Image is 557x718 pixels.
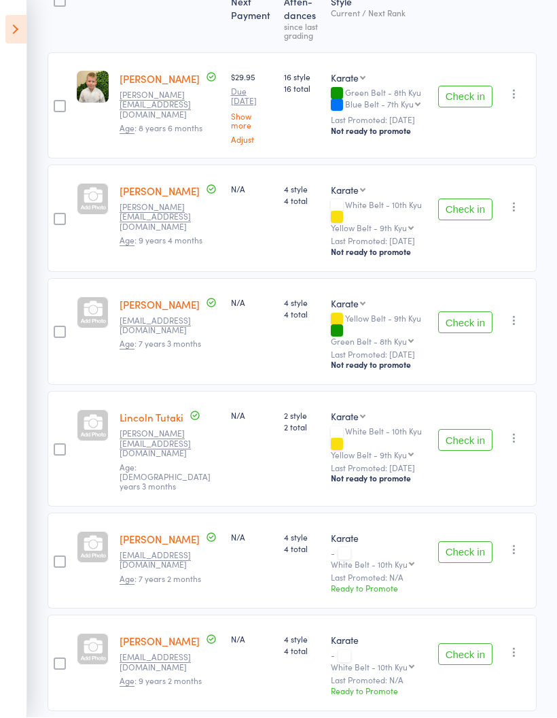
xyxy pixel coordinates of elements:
button: Check in [438,542,492,564]
div: White Belt - 10th Kyu [331,560,408,569]
div: - [331,549,427,569]
button: Check in [438,86,492,108]
div: N/A [231,410,273,422]
div: White Belt - 10th Kyu [331,663,408,672]
a: Show more [231,112,273,130]
span: 4 total [284,309,320,320]
div: Not ready to promote [331,126,427,137]
div: - [331,651,427,671]
div: Karate [331,410,359,424]
div: N/A [231,184,273,195]
div: Karate [331,71,359,85]
div: Blue Belt - 7th Kyu [345,100,414,109]
span: : 7 years 3 months [120,338,201,350]
div: Green Belt - 8th Kyu [331,337,407,346]
small: Bethan.williams09@gmail.com [120,551,208,570]
div: Not ready to promote [331,360,427,371]
button: Check in [438,430,492,451]
small: hazemshammas@yahoo.com.au [120,316,208,336]
span: 4 total [284,645,320,657]
div: N/A [231,297,273,309]
div: Current / Next Rank [331,9,427,18]
button: Check in [438,312,492,334]
a: [PERSON_NAME] [120,184,200,199]
span: 4 style [284,297,320,309]
a: [PERSON_NAME] [120,634,200,649]
small: Last Promoted: [DATE] [331,350,427,360]
span: : 8 years 6 months [120,122,202,135]
span: : 9 years 4 months [120,235,202,247]
div: Yellow Belt - 9th Kyu [331,314,427,346]
span: 2 style [284,410,320,422]
button: Check in [438,199,492,221]
div: $29.95 [231,71,273,144]
div: Green Belt - 8th Kyu [331,88,427,112]
img: image1743486942.png [77,71,109,103]
a: [PERSON_NAME] [120,72,200,86]
span: 16 total [284,83,320,95]
div: Karate [331,184,359,197]
div: Ready to Promote [331,685,427,697]
div: Not ready to promote [331,473,427,484]
small: Last Promoted: N/A [331,676,427,685]
div: Karate [331,532,427,545]
small: jason@goldtapservices.com.au [120,90,208,120]
span: 16 style [284,71,320,83]
div: Yellow Belt - 9th Kyu [331,224,407,233]
small: Last Promoted: [DATE] [331,464,427,473]
span: 4 style [284,634,320,645]
div: Not ready to promote [331,247,427,258]
small: Last Promoted: [DATE] [331,237,427,246]
div: Ready to Promote [331,583,427,594]
span: Age: [DEMOGRAPHIC_DATA] years 3 months [120,462,211,493]
a: [PERSON_NAME] [120,532,200,547]
span: 2 total [284,422,320,433]
a: [PERSON_NAME] [120,298,200,312]
button: Check in [438,644,492,666]
small: sarah.pompeii@gmail.com [120,203,208,232]
a: Adjust [231,135,273,144]
div: Karate [331,634,427,647]
span: 4 style [284,532,320,543]
div: N/A [231,532,273,543]
div: White Belt - 10th Kyu [331,201,427,233]
span: 4 total [284,195,320,207]
span: 4 style [284,184,320,195]
span: : 7 years 2 months [120,573,201,585]
small: sarah.pompeii@gmail.com [120,429,208,458]
a: Lincoln Tutaki [120,411,183,425]
small: Last Promoted: [DATE] [331,116,427,125]
div: White Belt - 10th Kyu [331,427,427,459]
small: Last Promoted: N/A [331,573,427,583]
span: : 9 years 2 months [120,675,202,687]
div: N/A [231,634,273,645]
span: 4 total [284,543,320,555]
div: since last grading [284,22,320,40]
small: Due [DATE] [231,87,273,107]
div: Yellow Belt - 9th Kyu [331,451,407,460]
small: Bethan.williams09@gmail.com [120,653,208,672]
div: Karate [331,297,359,311]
